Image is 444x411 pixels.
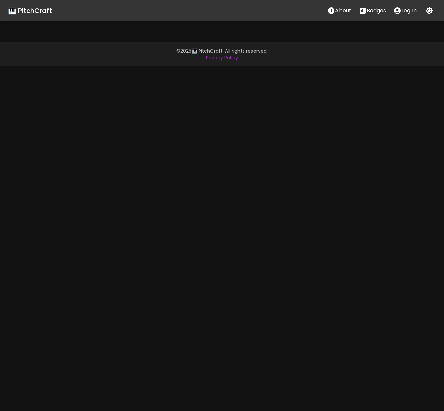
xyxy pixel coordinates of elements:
[324,4,355,17] button: About
[367,7,386,15] p: Badges
[8,5,52,16] a: 🎹 PitchCraft
[31,48,413,54] p: © 2025 🎹 PitchCraft. All rights reserved.
[401,7,417,15] p: Log In
[335,7,351,15] p: About
[355,4,390,17] button: Stats
[390,4,420,17] button: account of current user
[206,54,238,61] a: Privacy Policy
